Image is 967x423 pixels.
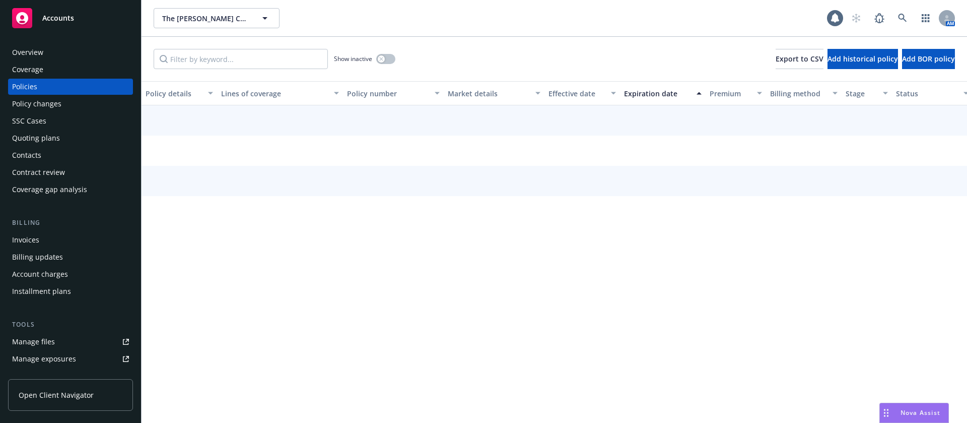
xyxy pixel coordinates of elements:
[146,88,202,99] div: Policy details
[12,79,37,95] div: Policies
[548,88,605,99] div: Effective date
[8,113,133,129] a: SSC Cases
[12,147,41,163] div: Contacts
[879,403,949,423] button: Nova Assist
[544,81,620,105] button: Effective date
[624,88,690,99] div: Expiration date
[8,79,133,95] a: Policies
[343,81,444,105] button: Policy number
[12,130,60,146] div: Quoting plans
[12,96,61,112] div: Policy changes
[770,88,826,99] div: Billing method
[706,81,766,105] button: Premium
[846,88,877,99] div: Stage
[8,164,133,180] a: Contract review
[8,96,133,112] a: Policy changes
[12,182,87,198] div: Coverage gap analysis
[8,249,133,265] a: Billing updates
[12,44,43,61] div: Overview
[892,8,913,28] a: Search
[8,4,133,32] a: Accounts
[901,408,940,417] span: Nova Assist
[776,54,823,64] span: Export to CSV
[869,8,889,28] a: Report a Bug
[42,14,74,22] span: Accounts
[902,49,955,69] button: Add BOR policy
[444,81,544,105] button: Market details
[162,13,249,24] span: The [PERSON_NAME] Company
[8,283,133,299] a: Installment plans
[902,54,955,64] span: Add BOR policy
[448,88,529,99] div: Market details
[880,403,892,422] div: Drag to move
[8,351,133,367] a: Manage exposures
[12,368,78,384] div: Manage certificates
[846,8,866,28] a: Start snowing
[12,113,46,129] div: SSC Cases
[8,266,133,282] a: Account charges
[334,54,372,63] span: Show inactive
[8,218,133,228] div: Billing
[8,44,133,61] a: Overview
[12,249,63,265] div: Billing updates
[916,8,936,28] a: Switch app
[620,81,706,105] button: Expiration date
[8,368,133,384] a: Manage certificates
[221,88,328,99] div: Lines of coverage
[12,164,65,180] div: Contract review
[896,88,957,99] div: Status
[154,8,280,28] button: The [PERSON_NAME] Company
[12,334,55,350] div: Manage files
[12,232,39,248] div: Invoices
[776,49,823,69] button: Export to CSV
[8,232,133,248] a: Invoices
[8,334,133,350] a: Manage files
[8,62,133,78] a: Coverage
[8,182,133,198] a: Coverage gap analysis
[710,88,751,99] div: Premium
[827,49,898,69] button: Add historical policy
[217,81,343,105] button: Lines of coverage
[8,147,133,163] a: Contacts
[8,320,133,330] div: Tools
[19,390,94,400] span: Open Client Navigator
[842,81,892,105] button: Stage
[8,130,133,146] a: Quoting plans
[766,81,842,105] button: Billing method
[154,49,328,69] input: Filter by keyword...
[12,266,68,282] div: Account charges
[347,88,429,99] div: Policy number
[12,62,43,78] div: Coverage
[12,351,76,367] div: Manage exposures
[12,283,71,299] div: Installment plans
[827,54,898,64] span: Add historical policy
[142,81,217,105] button: Policy details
